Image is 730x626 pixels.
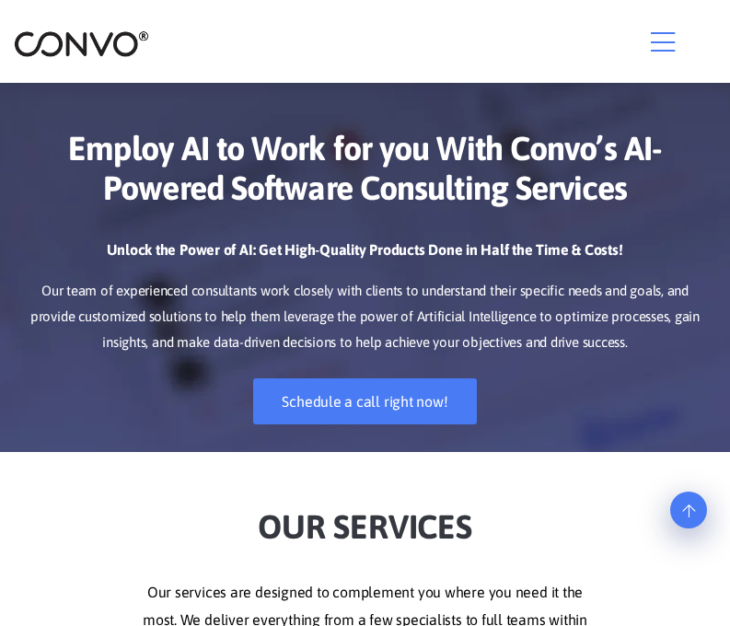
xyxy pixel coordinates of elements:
a: Schedule a call right now! [253,378,476,424]
img: logo_2.png [14,29,149,58]
h3: Unlock the Power of AI: Get High-Quality Products Done in Half the Time & Costs! [28,240,702,273]
p: Our team of experienced consultants work closely with clients to understand their specific needs ... [28,278,702,355]
h1: Employ AI to Work for you With Convo’s AI-Powered Software Consulting Services [28,101,702,222]
h2: Our Services [14,480,716,551]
